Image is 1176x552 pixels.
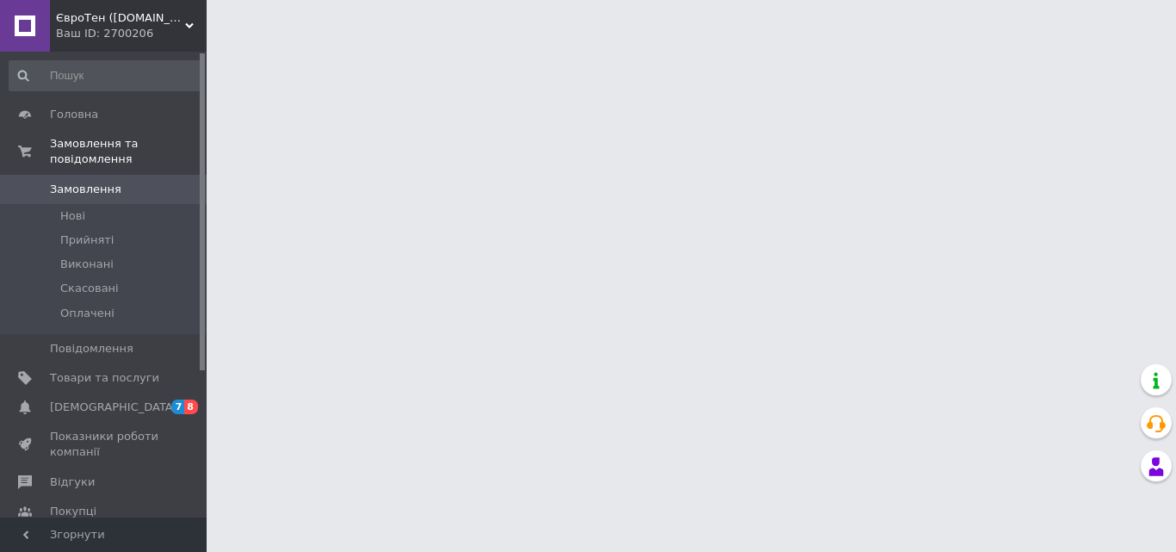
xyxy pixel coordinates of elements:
[60,208,85,224] span: Нові
[50,107,98,122] span: Головна
[50,182,121,197] span: Замовлення
[50,370,159,386] span: Товари та послуги
[50,136,207,167] span: Замовлення та повідомлення
[56,10,185,26] span: ЄвроТен (euro-ten.com.ua)
[50,429,159,460] span: Показники роботи компанії
[50,504,96,519] span: Покупці
[56,26,207,41] div: Ваш ID: 2700206
[50,341,133,357] span: Повідомлення
[60,281,119,296] span: Скасовані
[9,60,203,91] input: Пошук
[60,306,115,321] span: Оплачені
[60,257,114,272] span: Виконані
[171,400,185,414] span: 7
[50,474,95,490] span: Відгуки
[60,233,114,248] span: Прийняті
[184,400,198,414] span: 8
[50,400,177,415] span: [DEMOGRAPHIC_DATA]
